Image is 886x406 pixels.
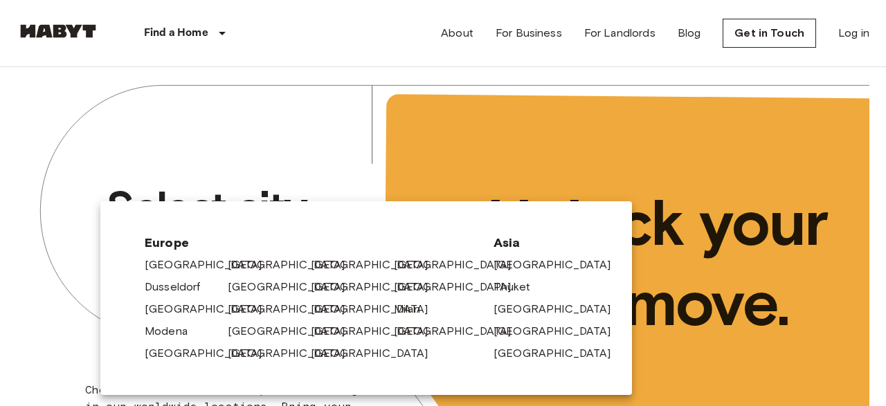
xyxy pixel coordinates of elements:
[145,345,276,362] a: [GEOGRAPHIC_DATA]
[494,234,588,251] span: Asia
[228,345,359,362] a: [GEOGRAPHIC_DATA]
[311,301,442,317] a: [GEOGRAPHIC_DATA]
[311,323,442,340] a: [GEOGRAPHIC_DATA]
[494,323,625,340] a: [GEOGRAPHIC_DATA]
[145,257,276,273] a: [GEOGRAPHIC_DATA]
[311,279,442,295] a: [GEOGRAPHIC_DATA]
[228,323,359,340] a: [GEOGRAPHIC_DATA]
[394,257,525,273] a: [GEOGRAPHIC_DATA]
[145,301,276,317] a: [GEOGRAPHIC_DATA]
[394,301,434,317] a: Milan
[228,257,359,273] a: [GEOGRAPHIC_DATA]
[311,257,442,273] a: [GEOGRAPHIC_DATA]
[394,323,525,340] a: [GEOGRAPHIC_DATA]
[311,345,442,362] a: [GEOGRAPHIC_DATA]
[394,279,525,295] a: [GEOGRAPHIC_DATA]
[494,257,625,273] a: [GEOGRAPHIC_DATA]
[145,234,471,251] span: Europe
[228,279,359,295] a: [GEOGRAPHIC_DATA]
[145,279,215,295] a: Dusseldorf
[145,323,201,340] a: Modena
[494,345,625,362] a: [GEOGRAPHIC_DATA]
[494,279,544,295] a: Phuket
[494,301,625,317] a: [GEOGRAPHIC_DATA]
[228,301,359,317] a: [GEOGRAPHIC_DATA]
